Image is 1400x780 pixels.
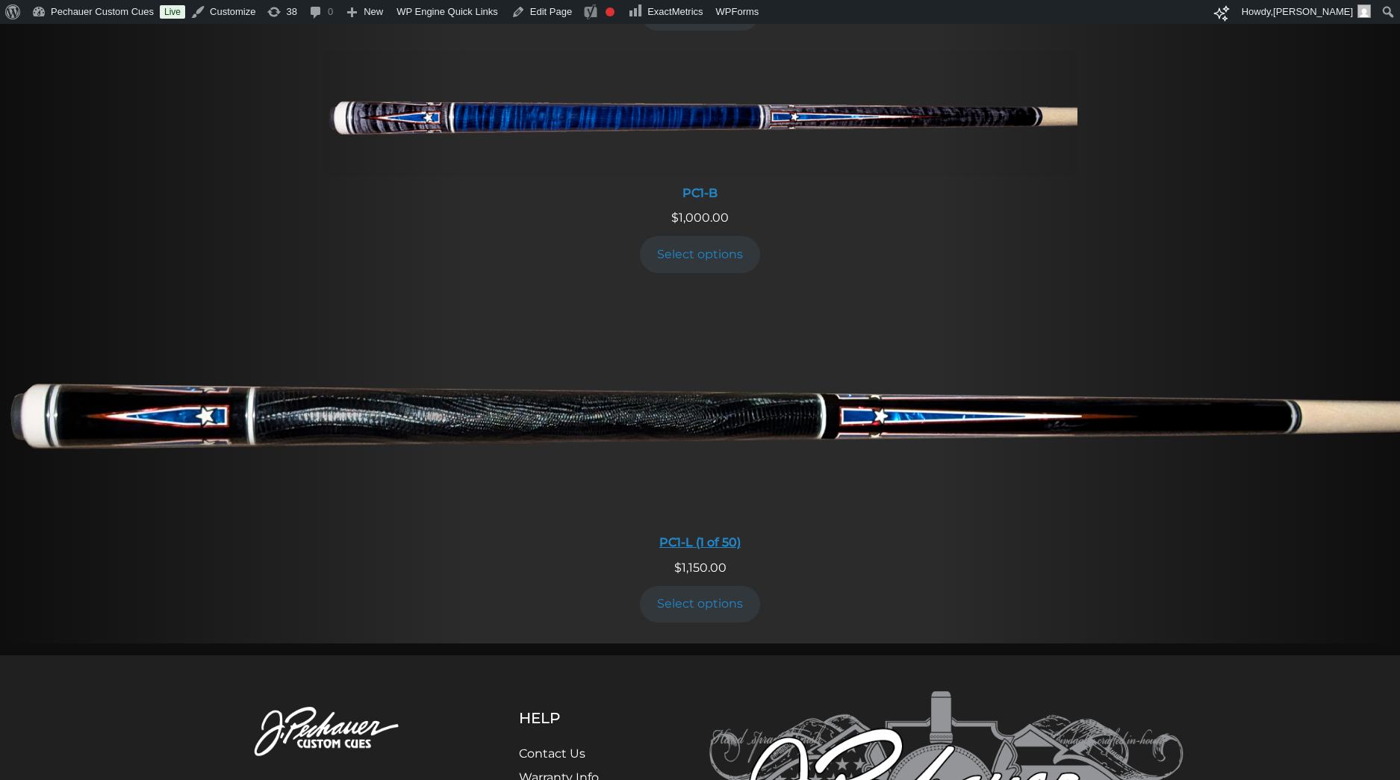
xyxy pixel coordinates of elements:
img: PC1-B [323,52,1077,177]
h5: Help [519,709,635,727]
span: 1,000.00 [671,210,729,225]
span: [PERSON_NAME] [1273,6,1353,17]
a: Contact Us [519,746,585,761]
span: $ [671,210,679,225]
img: Pechauer Custom Cues [217,691,445,774]
span: ExactMetrics [647,6,703,17]
span: $ [674,561,682,575]
a: PC1-B PC1-B [323,52,1077,209]
div: Focus keyphrase not set [606,7,615,16]
a: Live [160,5,185,19]
a: Add to cart: “PC1-B” [640,236,761,272]
a: Add to cart: “PC1-L (1 of 50)” [640,586,761,623]
div: PC1-B [323,186,1077,200]
span: 1,150.00 [674,561,727,575]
